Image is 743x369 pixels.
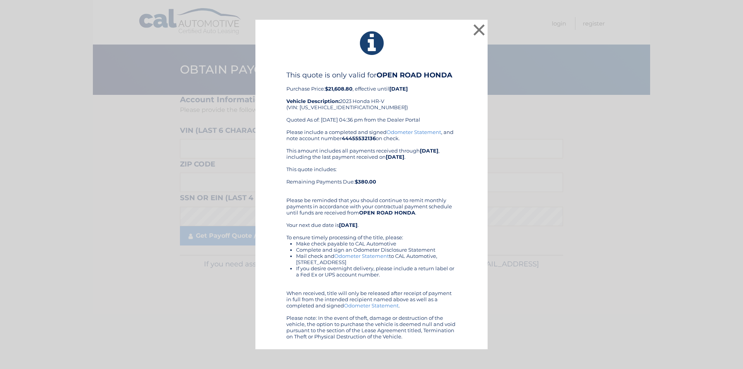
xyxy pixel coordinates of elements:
b: $380.00 [355,178,376,185]
h4: This quote is only valid for [286,71,457,79]
div: Purchase Price: , effective until 2023 Honda HR-V (VIN: [US_VEHICLE_IDENTIFICATION_NUMBER]) Quote... [286,71,457,129]
b: [DATE] [339,222,358,228]
li: Mail check and to CAL Automotive, [STREET_ADDRESS] [296,253,457,265]
b: [DATE] [386,154,404,160]
a: Odometer Statement [344,302,399,309]
b: $21,608.80 [325,86,353,92]
div: This quote includes: Remaining Payments Due: [286,166,457,191]
div: Please include a completed and signed , and note account number on check. This amount includes al... [286,129,457,340]
b: [DATE] [389,86,408,92]
li: If you desire overnight delivery, please include a return label or a Fed Ex or UPS account number. [296,265,457,278]
li: Make check payable to CAL Automotive [296,240,457,247]
b: [DATE] [420,148,438,154]
a: Odometer Statement [334,253,389,259]
strong: Vehicle Description: [286,98,340,104]
b: OPEN ROAD HONDA [359,209,415,216]
a: Odometer Statement [387,129,441,135]
button: × [471,22,487,38]
b: OPEN ROAD HONDA [377,71,452,79]
b: 44455532136 [342,135,376,141]
li: Complete and sign an Odometer Disclosure Statement [296,247,457,253]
